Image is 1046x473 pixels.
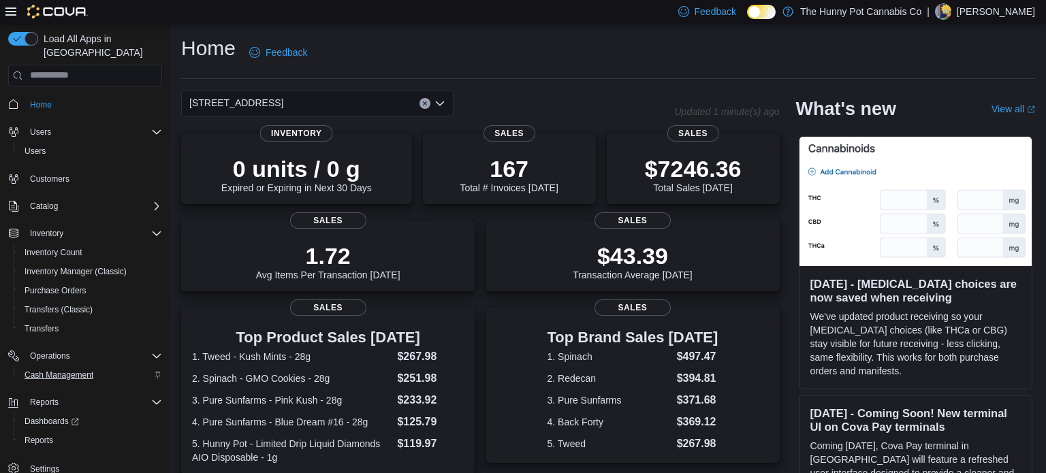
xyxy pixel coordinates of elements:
[677,370,718,387] dd: $394.81
[19,367,162,383] span: Cash Management
[221,155,372,182] p: 0 units / 0 g
[810,406,1021,434] h3: [DATE] - Coming Soon! New terminal UI on Cova Pay terminals
[397,392,464,408] dd: $233.92
[460,155,558,182] p: 167
[19,143,51,159] a: Users
[25,348,76,364] button: Operations
[30,127,51,137] span: Users
[19,282,162,299] span: Purchase Orders
[19,413,162,429] span: Dashboards
[548,415,671,429] dt: 4. Back Forty
[800,3,921,20] p: The Hunny Pot Cannabis Co
[19,321,162,337] span: Transfers
[14,412,168,431] a: Dashboards
[181,35,236,62] h1: Home
[573,242,693,270] p: $43.39
[3,169,168,189] button: Customers
[397,436,464,452] dd: $119.97
[25,225,162,242] span: Inventory
[548,437,671,451] dt: 5. Tweed
[747,5,776,19] input: Dark Mode
[19,413,84,429] a: Dashboards
[595,299,671,316] span: Sales
[256,242,400,280] div: Avg Items Per Transaction [DATE]
[992,103,1035,114] a: View allExternal link
[695,5,736,18] span: Feedback
[19,244,88,261] a: Inventory Count
[1027,105,1035,114] svg: External link
[3,123,168,142] button: Users
[38,32,162,59] span: Load All Apps in [GEOGRAPHIC_DATA]
[14,300,168,319] button: Transfers (Classic)
[19,321,64,337] a: Transfers
[30,99,52,110] span: Home
[548,372,671,385] dt: 2. Redecan
[25,171,75,187] a: Customers
[192,415,392,429] dt: 4. Pure Sunfarms - Blue Dream #16 - 28g
[25,435,53,446] span: Reports
[14,281,168,300] button: Purchase Orders
[484,125,535,142] span: Sales
[460,155,558,193] div: Total # Invoices [DATE]
[290,299,366,316] span: Sales
[14,262,168,281] button: Inventory Manager (Classic)
[677,436,718,452] dd: $267.98
[25,198,162,214] span: Catalog
[3,346,168,365] button: Operations
[19,263,162,280] span: Inventory Manager (Classic)
[667,125,718,142] span: Sales
[677,414,718,430] dd: $369.12
[25,97,57,113] a: Home
[25,416,79,427] span: Dashboards
[957,3,1035,20] p: [PERSON_NAME]
[674,106,779,117] p: Updated 1 minute(s) ago
[192,372,392,385] dt: 2. Spinach - GMO Cookies - 28g
[25,394,64,410] button: Reports
[796,98,896,120] h2: What's new
[290,212,366,229] span: Sales
[30,201,58,212] span: Catalog
[645,155,742,193] div: Total Sales [DATE]
[3,393,168,412] button: Reports
[19,432,59,448] a: Reports
[397,414,464,430] dd: $125.79
[19,263,132,280] a: Inventory Manager (Classic)
[14,142,168,161] button: Users
[192,437,392,464] dt: 5. Hunny Pot - Limited Drip Liquid Diamonds AIO Disposable - 1g
[573,242,693,280] div: Transaction Average [DATE]
[19,143,162,159] span: Users
[14,365,168,385] button: Cash Management
[677,348,718,365] dd: $497.47
[434,98,445,109] button: Open list of options
[260,125,333,142] span: Inventory
[19,301,98,318] a: Transfers (Classic)
[19,244,162,261] span: Inventory Count
[30,397,59,408] span: Reports
[397,370,464,387] dd: $251.98
[3,95,168,114] button: Home
[25,394,162,410] span: Reports
[27,5,88,18] img: Cova
[14,319,168,338] button: Transfers
[25,124,57,140] button: Users
[25,170,162,187] span: Customers
[25,198,63,214] button: Catalog
[221,155,372,193] div: Expired or Expiring in Next 30 Days
[25,304,93,315] span: Transfers (Classic)
[595,212,671,229] span: Sales
[419,98,430,109] button: Clear input
[25,370,93,380] span: Cash Management
[25,247,82,258] span: Inventory Count
[810,310,1021,378] p: We've updated product receiving so your [MEDICAL_DATA] choices (like THCa or CBG) stay visible fo...
[244,39,313,66] a: Feedback
[25,266,127,277] span: Inventory Manager (Classic)
[266,46,307,59] span: Feedback
[192,350,392,363] dt: 1. Tweed - Kush Mints - 28g
[397,348,464,365] dd: $267.98
[192,329,464,346] h3: Top Product Sales [DATE]
[25,348,162,364] span: Operations
[25,285,86,296] span: Purchase Orders
[810,277,1021,304] h3: [DATE] - [MEDICAL_DATA] choices are now saved when receiving
[30,350,70,361] span: Operations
